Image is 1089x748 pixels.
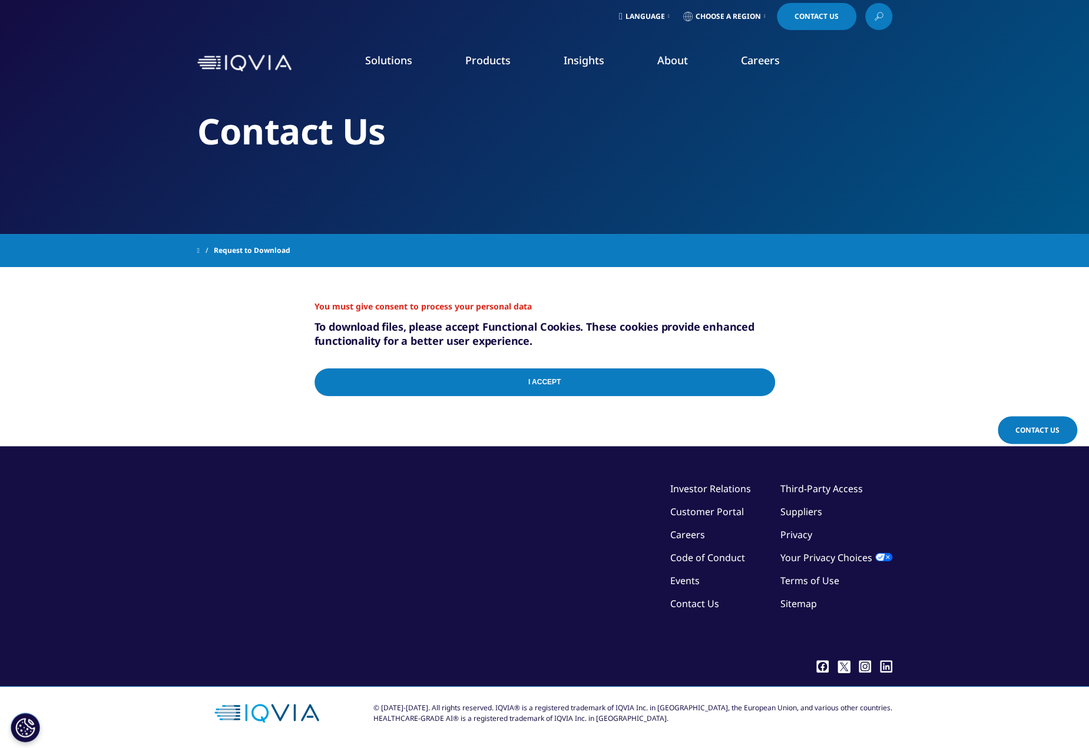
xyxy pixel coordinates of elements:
[214,240,290,261] span: Request to Download
[670,482,751,495] a: Investor Relations
[795,13,839,20] span: Contact Us
[564,53,604,67] a: Insights
[741,53,780,67] a: Careers
[670,597,719,610] a: Contact Us
[197,55,292,72] img: IQVIA Healthcare Information Technology and Pharma Clinical Research Company
[670,528,705,541] a: Careers
[670,505,744,518] a: Customer Portal
[696,12,761,21] span: Choose a Region
[670,574,700,587] a: Events
[296,35,892,91] nav: Primary
[780,482,863,495] a: Third-Party Access
[315,300,775,313] li: You must give consent to process your personal data
[670,551,745,564] a: Code of Conduct
[657,53,688,67] a: About
[11,713,40,742] button: 쿠키 설정
[998,416,1077,444] a: Contact Us
[780,551,892,564] a: Your Privacy Choices
[625,12,665,21] span: Language
[780,528,812,541] a: Privacy
[315,368,775,396] input: I Accept
[780,505,822,518] a: Suppliers
[465,53,511,67] a: Products
[780,597,817,610] a: Sitemap
[1015,425,1060,435] span: Contact Us
[197,109,892,153] h2: Contact Us
[777,3,856,30] a: Contact Us
[780,574,839,587] a: Terms of Use
[315,319,775,348] h5: To download files, please accept Functional Cookies. These cookies provide enhanced functionality...
[373,703,892,724] div: © [DATE]-[DATE]. All rights reserved. IQVIA® is a registered trademark of IQVIA Inc. in [GEOGRAPH...
[365,53,412,67] a: Solutions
